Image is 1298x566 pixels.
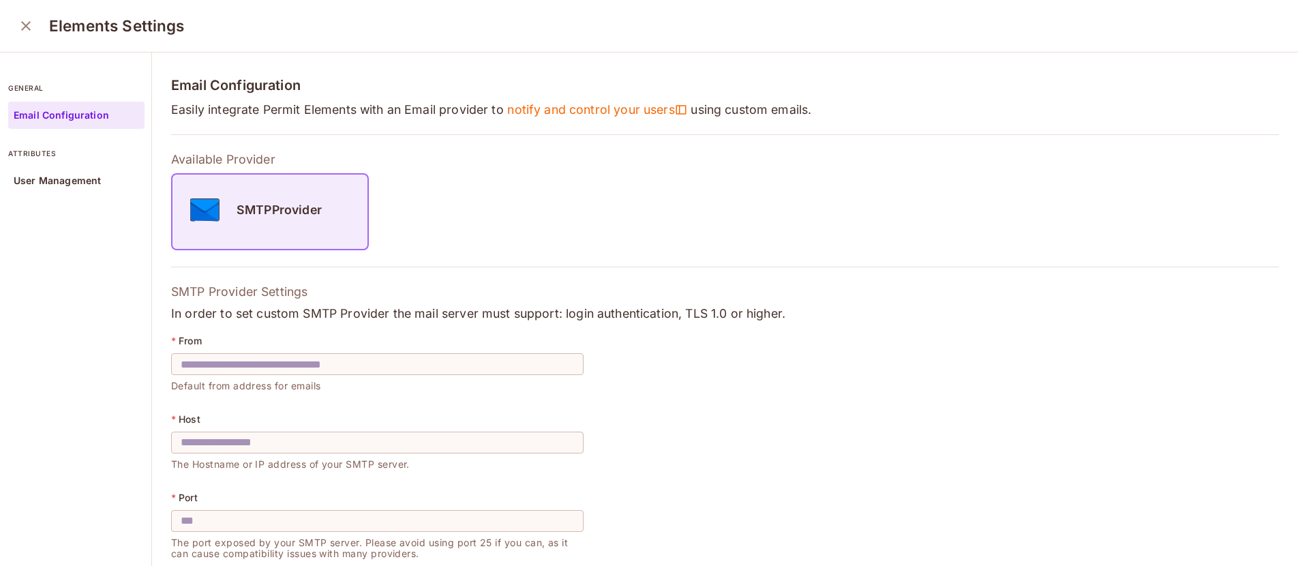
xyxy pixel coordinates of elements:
span: notify and control your users [507,102,687,118]
p: In order to set custom SMTP Provider the mail server must support: login authentication, TLS 1.0 ... [171,306,1279,322]
p: general [8,83,145,93]
p: The port exposed by your SMTP server. Please avoid using port 25 if you can, as it can cause comp... [171,532,584,559]
h4: Email Configuration [171,77,1279,93]
p: Default from address for emails [171,375,584,391]
h3: Elements Settings [49,16,185,35]
p: User Management [14,175,101,186]
h5: SMTPProvider [237,203,322,217]
p: Email Configuration [14,110,109,121]
p: attributes [8,148,145,159]
button: close [12,12,40,40]
p: The Hostname or IP address of your SMTP server. [171,453,584,470]
p: SMTP Provider Settings [171,284,1279,300]
p: Available Provider [171,151,1279,168]
p: Port [179,492,198,503]
p: From [179,336,202,346]
p: Easily integrate Permit Elements with an Email provider to using custom emails. [171,102,1279,118]
p: Host [179,414,200,425]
